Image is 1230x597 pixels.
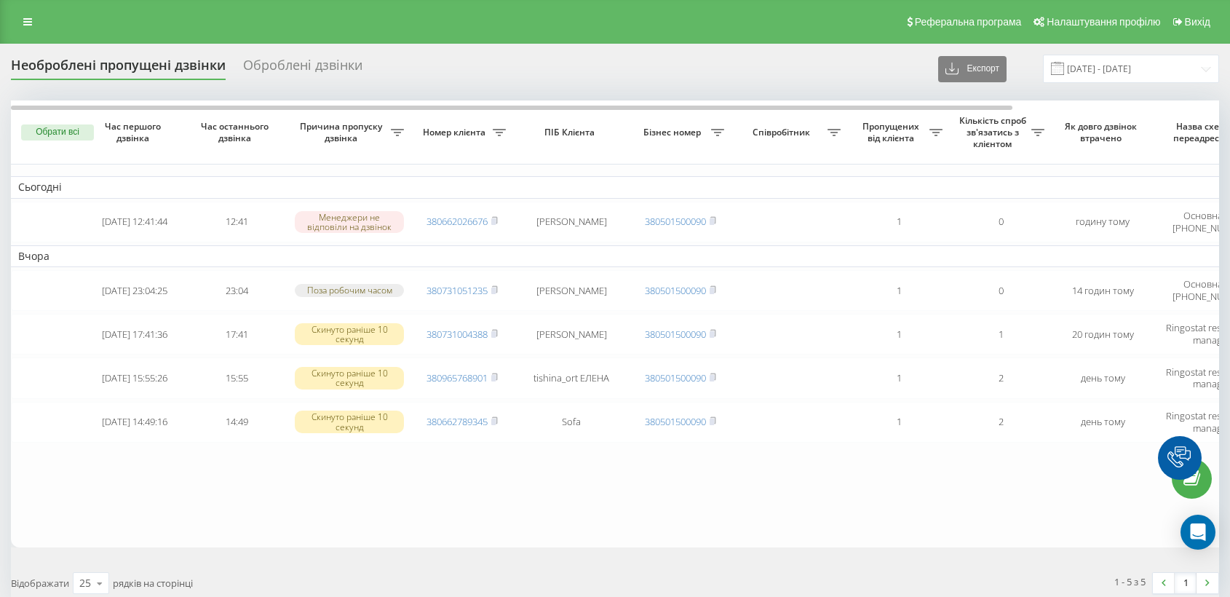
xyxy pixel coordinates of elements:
[1052,202,1154,242] td: годину тому
[645,215,706,228] a: 380501500090
[1052,314,1154,355] td: 20 годин тому
[186,202,287,242] td: 12:41
[739,127,828,138] span: Співробітник
[84,357,186,398] td: [DATE] 15:55:26
[418,127,493,138] span: Номер клієнта
[295,284,404,296] div: Поза робочим часом
[513,357,630,398] td: tishina_ort ЕЛЕНА
[84,314,186,355] td: [DATE] 17:41:36
[197,121,276,143] span: Час останнього дзвінка
[513,314,630,355] td: [PERSON_NAME]
[950,270,1052,311] td: 0
[84,402,186,443] td: [DATE] 14:49:16
[426,328,488,341] a: 380731004388
[950,357,1052,398] td: 2
[426,415,488,428] a: 380662789345
[295,121,391,143] span: Причина пропуску дзвінка
[645,284,706,297] a: 380501500090
[426,371,488,384] a: 380965768901
[855,121,929,143] span: Пропущених від клієнта
[957,115,1031,149] span: Кількість спроб зв'язатись з клієнтом
[95,121,174,143] span: Час першого дзвінка
[11,58,226,80] div: Необроблені пропущені дзвінки
[426,215,488,228] a: 380662026676
[513,202,630,242] td: [PERSON_NAME]
[186,402,287,443] td: 14:49
[243,58,362,80] div: Оброблені дзвінки
[525,127,617,138] span: ПІБ Клієнта
[84,270,186,311] td: [DATE] 23:04:25
[1052,270,1154,311] td: 14 годин тому
[848,314,950,355] td: 1
[848,270,950,311] td: 1
[1052,402,1154,443] td: день тому
[637,127,711,138] span: Бізнес номер
[848,357,950,398] td: 1
[1114,574,1146,589] div: 1 - 5 з 5
[950,314,1052,355] td: 1
[11,577,69,590] span: Відображати
[513,270,630,311] td: [PERSON_NAME]
[186,314,287,355] td: 17:41
[295,411,404,432] div: Скинуто раніше 10 секунд
[915,16,1022,28] span: Реферальна програма
[79,576,91,590] div: 25
[295,367,404,389] div: Скинуто раніше 10 секунд
[113,577,193,590] span: рядків на сторінці
[950,202,1052,242] td: 0
[1175,573,1197,593] a: 1
[186,357,287,398] td: 15:55
[84,202,186,242] td: [DATE] 12:41:44
[295,211,404,233] div: Менеджери не відповіли на дзвінок
[1181,515,1215,550] div: Open Intercom Messenger
[938,56,1007,82] button: Експорт
[426,284,488,297] a: 380731051235
[1047,16,1160,28] span: Налаштування профілю
[186,270,287,311] td: 23:04
[295,323,404,345] div: Скинуто раніше 10 секунд
[21,124,94,141] button: Обрати всі
[645,371,706,384] a: 380501500090
[1052,357,1154,398] td: день тому
[513,402,630,443] td: Sofa
[950,402,1052,443] td: 2
[848,202,950,242] td: 1
[1185,16,1210,28] span: Вихід
[848,402,950,443] td: 1
[645,415,706,428] a: 380501500090
[1063,121,1142,143] span: Як довго дзвінок втрачено
[645,328,706,341] a: 380501500090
